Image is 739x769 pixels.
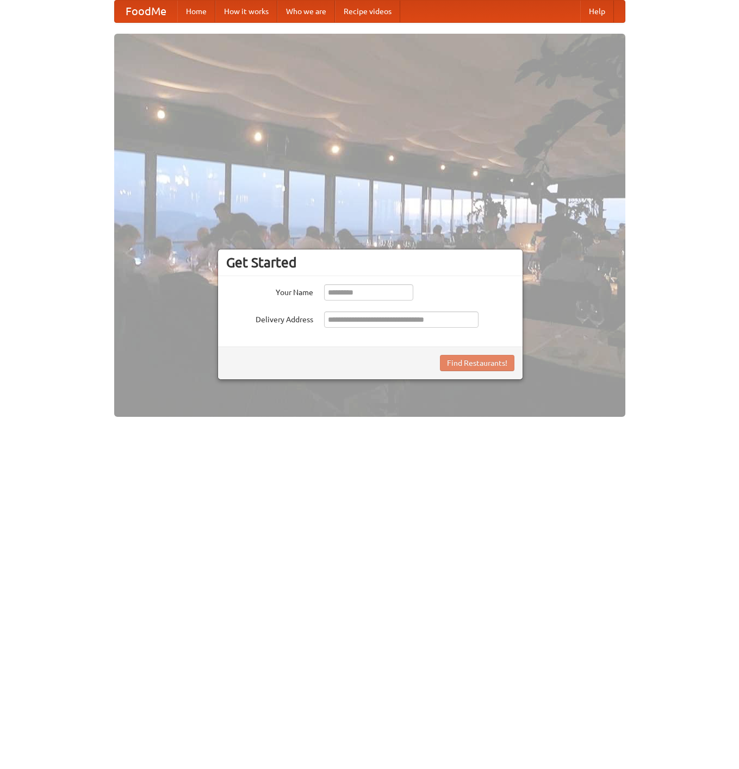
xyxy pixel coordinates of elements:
[226,311,313,325] label: Delivery Address
[115,1,177,22] a: FoodMe
[277,1,335,22] a: Who we are
[335,1,400,22] a: Recipe videos
[215,1,277,22] a: How it works
[226,284,313,298] label: Your Name
[226,254,514,271] h3: Get Started
[177,1,215,22] a: Home
[580,1,614,22] a: Help
[440,355,514,371] button: Find Restaurants!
